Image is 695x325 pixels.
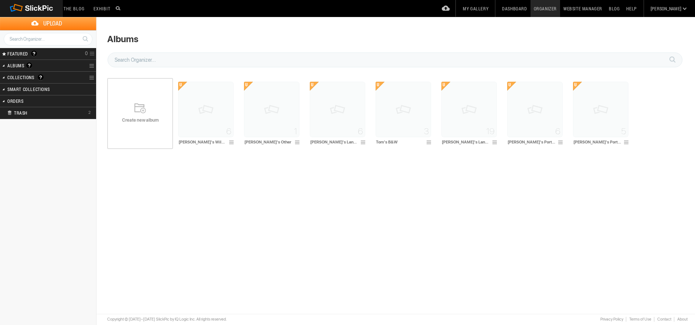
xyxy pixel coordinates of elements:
[376,82,384,91] u: <b>Unlisted Album</b>
[7,107,76,118] h2: Trash
[7,95,69,106] h2: Orders
[178,82,187,91] u: <b>Unlisted Album</b>
[5,51,28,57] span: FEATURED
[78,33,92,45] a: Search
[7,60,69,71] h2: Albums
[310,82,319,91] u: <b>Unlisted Album</b>
[310,82,365,137] img: pix.gif
[4,33,92,45] input: Search Organizer...
[507,82,563,137] img: pix.gif
[115,4,123,13] input: Search photos on SlickPic...
[107,34,138,44] div: Albums
[89,72,96,83] a: Collection Options
[441,82,497,137] img: pix.gif
[376,82,431,137] img: pix.gif
[626,317,654,322] a: Terms of Use
[244,82,253,91] u: <b>Unlisted Album</b>
[441,82,450,91] u: <b>Unlisted Album</b>
[358,128,363,134] span: 6
[7,72,69,83] h2: Collections
[107,316,227,322] div: Copyright © [DATE]–[DATE] SlickPic by IQ Logic Inc. All rights reserved.
[507,139,556,145] input: Tom's Portfolio
[244,139,293,145] input: Tom's Other
[654,317,674,322] a: Contact
[9,17,96,30] span: Upload
[108,53,682,67] input: Search Organizer...
[376,139,424,145] input: Tom's B&W
[674,317,688,322] a: About
[573,139,622,145] input: Mary's Portfolio
[178,139,227,145] input: Tom's Wildlife
[178,82,234,137] img: pix.gif
[555,128,560,134] span: 6
[424,128,429,134] span: 3
[573,82,628,137] img: pix.gif
[294,128,297,134] span: 1
[507,82,516,91] u: <b>Unlisted Album</b>
[597,317,626,322] a: Privacy Policy
[310,139,359,145] input: Tom's Landscapes
[621,128,626,134] span: 5
[573,82,582,91] u: <b>Unlisted Album</b>
[226,128,231,134] span: 6
[244,82,299,137] img: pix.gif
[107,117,173,123] span: Create new album
[441,139,490,145] input: Mary's Landscape
[486,128,495,134] span: 19
[7,84,69,95] h2: Smart Collections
